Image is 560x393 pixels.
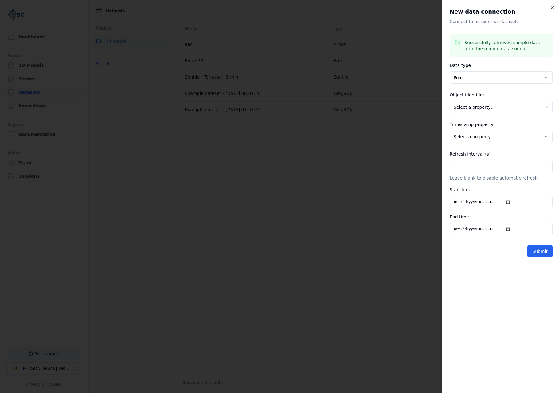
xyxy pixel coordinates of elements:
label: Timestamp property [450,122,494,127]
p: Successfully retrieved sample data from the remote data source. [464,39,548,52]
label: Start time [450,187,471,192]
p: Connect to an external dataset. [450,18,553,25]
label: Refresh interval (s) [450,152,490,156]
p: Leave blank to disable automatic refresh [450,175,553,181]
label: Data type [450,63,471,68]
h2: New data connection [450,7,553,16]
button: Submit [527,245,553,257]
label: Object identifier [450,92,484,97]
label: End time [450,214,469,219]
